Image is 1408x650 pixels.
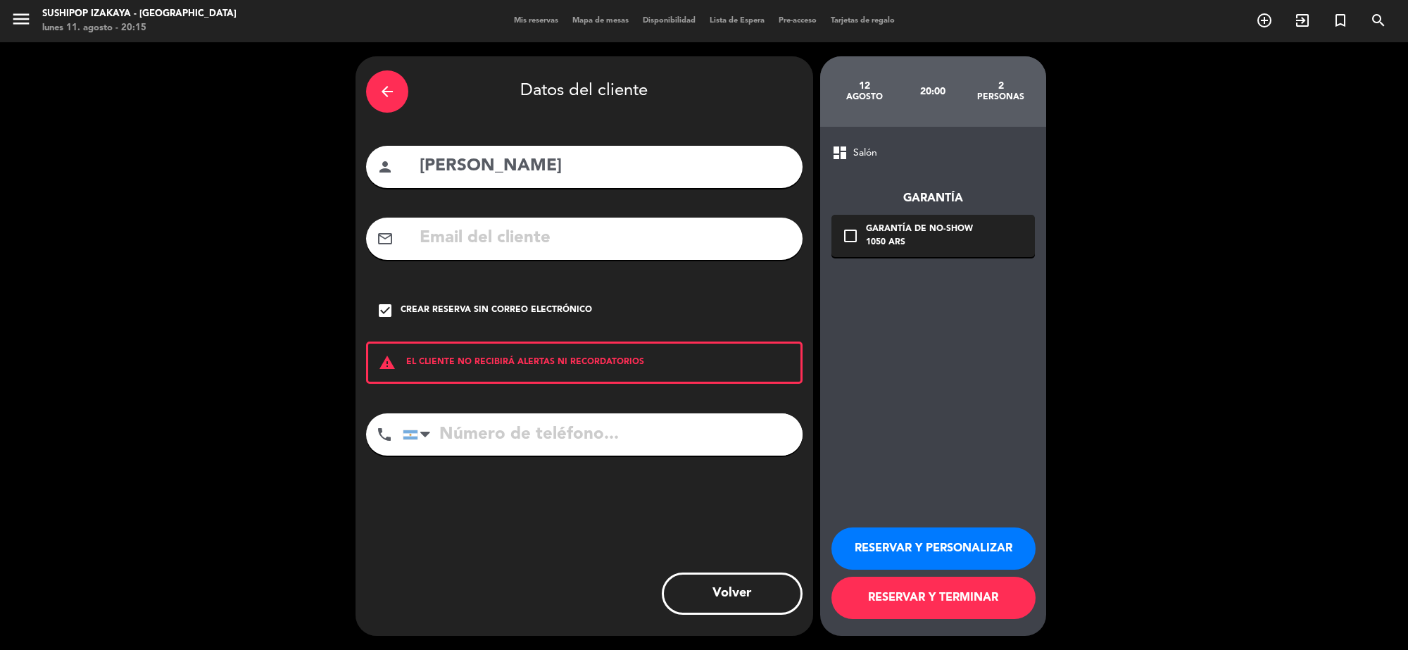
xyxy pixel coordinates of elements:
[831,577,1036,619] button: RESERVAR Y TERMINAR
[772,17,824,25] span: Pre-acceso
[376,426,393,443] i: phone
[11,8,32,30] i: menu
[42,7,237,21] div: Sushipop Izakaya - [GEOGRAPHIC_DATA]
[1370,12,1387,29] i: search
[377,230,394,247] i: mail_outline
[379,83,396,100] i: arrow_back
[565,17,636,25] span: Mapa de mesas
[418,152,792,181] input: Nombre del cliente
[866,236,973,250] div: 1050 ARS
[11,8,32,35] button: menu
[831,189,1035,208] div: Garantía
[636,17,703,25] span: Disponibilidad
[401,304,592,318] div: Crear reserva sin correo electrónico
[831,144,848,161] span: dashboard
[967,92,1035,103] div: personas
[831,92,899,103] div: agosto
[366,342,803,384] div: EL CLIENTE NO RECIBIRÁ ALERTAS NI RECORDATORIOS
[831,80,899,92] div: 12
[366,67,803,116] div: Datos del cliente
[831,527,1036,570] button: RESERVAR Y PERSONALIZAR
[824,17,902,25] span: Tarjetas de regalo
[853,145,877,161] span: Salón
[703,17,772,25] span: Lista de Espera
[403,413,803,456] input: Número de teléfono...
[662,573,803,615] button: Volver
[377,302,394,319] i: check_box
[898,67,967,116] div: 20:00
[42,21,237,35] div: lunes 11. agosto - 20:15
[842,227,859,244] i: check_box_outline_blank
[418,224,792,253] input: Email del cliente
[1256,12,1273,29] i: add_circle_outline
[967,80,1035,92] div: 2
[507,17,565,25] span: Mis reservas
[403,414,436,455] div: Argentina: +54
[377,158,394,175] i: person
[1332,12,1349,29] i: turned_in_not
[866,223,973,237] div: Garantía de no-show
[368,354,406,371] i: warning
[1294,12,1311,29] i: exit_to_app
